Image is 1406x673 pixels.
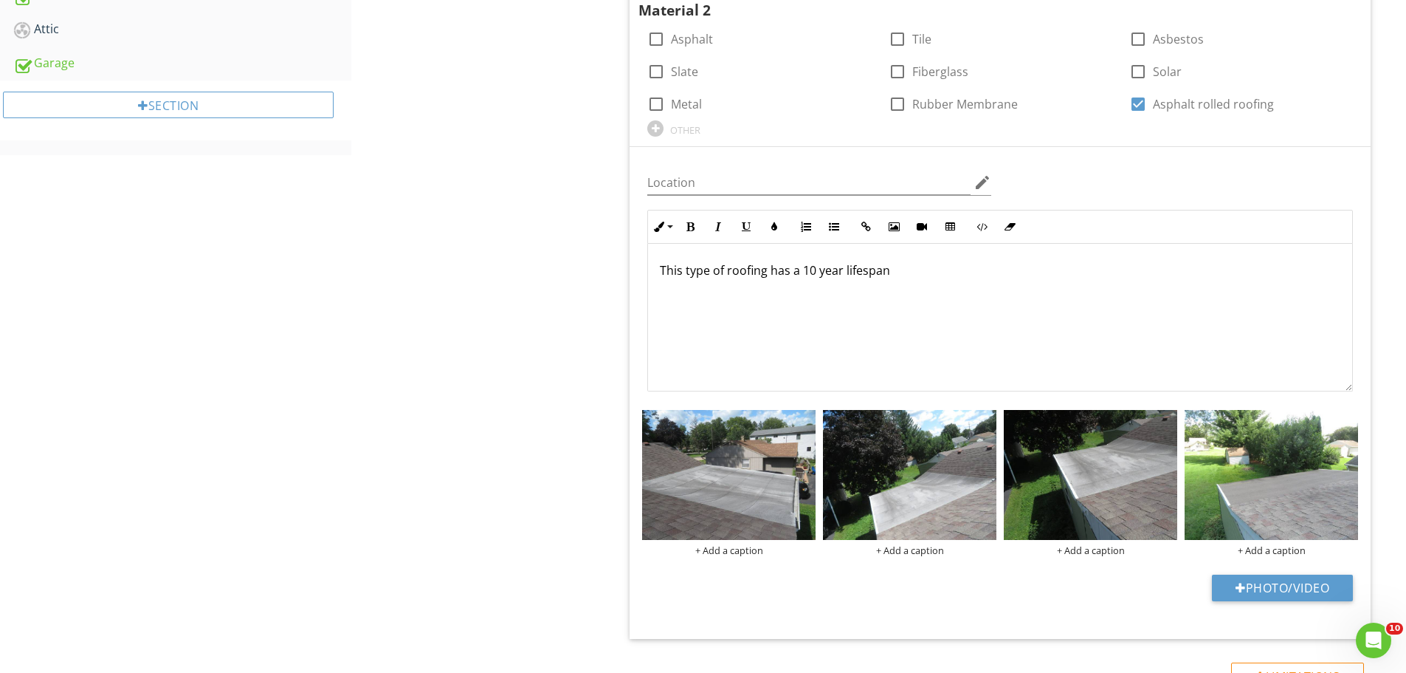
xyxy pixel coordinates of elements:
[642,544,816,556] div: + Add a caption
[676,213,704,241] button: Bold (Ctrl+B)
[823,410,996,540] img: data
[1153,97,1274,112] label: Asphalt rolled roofing
[642,410,816,540] img: data
[908,213,936,241] button: Insert Video
[13,54,351,73] div: Garage
[968,213,996,241] button: Code View
[732,213,760,241] button: Underline (Ctrl+U)
[760,213,788,241] button: Colors
[792,213,820,241] button: Ordered List
[648,213,676,241] button: Inline Style
[660,262,1340,279] p: This type of roofing has a 10 year lifespan
[1004,544,1177,556] div: + Add a caption
[3,92,334,118] div: Section
[820,213,848,241] button: Unordered List
[13,20,351,39] div: Attic
[670,124,700,136] div: OTHER
[704,213,732,241] button: Italic (Ctrl+I)
[1185,410,1358,540] img: data
[1212,575,1353,601] button: Photo/Video
[1185,544,1358,556] div: + Add a caption
[880,213,908,241] button: Insert Image (Ctrl+P)
[1356,623,1391,658] iframe: Intercom live chat
[912,97,1018,112] label: Rubber Membrane
[1153,32,1204,47] label: Asbestos
[671,64,698,79] label: Slate
[936,213,964,241] button: Insert Table
[912,64,968,79] label: Fiberglass
[852,213,880,241] button: Insert Link (Ctrl+K)
[671,32,713,47] label: Asphalt
[1386,623,1403,635] span: 10
[823,544,996,556] div: + Add a caption
[1004,410,1177,540] img: data
[647,171,971,195] input: Location
[912,32,931,47] label: Tile
[973,174,991,191] i: edit
[1153,64,1182,79] label: Solar
[996,213,1024,241] button: Clear Formatting
[671,97,702,112] label: Metal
